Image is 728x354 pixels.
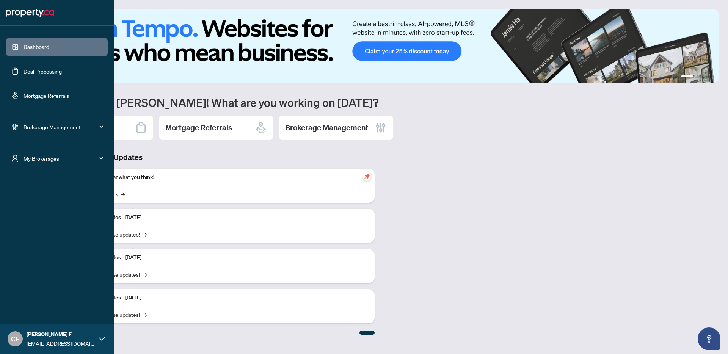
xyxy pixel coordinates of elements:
[143,230,147,238] span: →
[39,152,375,163] h3: Brokerage & Industry Updates
[24,44,49,50] a: Dashboard
[80,294,369,302] p: Platform Updates - [DATE]
[39,95,719,110] h1: Welcome back [PERSON_NAME]! What are you working on [DATE]?
[11,334,19,344] span: CF
[143,270,147,279] span: →
[27,339,95,348] span: [EMAIL_ADDRESS][DOMAIN_NAME]
[80,254,369,262] p: Platform Updates - [DATE]
[24,92,69,99] a: Mortgage Referrals
[698,327,720,350] button: Open asap
[696,75,699,78] button: 2
[80,213,369,222] p: Platform Updates - [DATE]
[24,68,62,75] a: Deal Processing
[121,190,125,198] span: →
[24,154,102,163] span: My Brokerages
[165,122,232,133] h2: Mortgage Referrals
[285,122,368,133] h2: Brokerage Management
[702,75,705,78] button: 3
[11,155,19,162] span: user-switch
[681,75,693,78] button: 1
[362,172,372,181] span: pushpin
[27,330,95,338] span: [PERSON_NAME] F
[80,173,369,182] p: We want to hear what you think!
[24,123,102,131] span: Brokerage Management
[143,310,147,319] span: →
[6,7,54,19] img: logo
[39,9,719,83] img: Slide 0
[708,75,711,78] button: 4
